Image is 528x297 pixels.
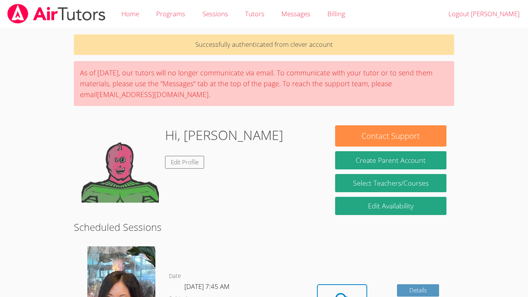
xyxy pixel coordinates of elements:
a: Edit Profile [165,156,204,169]
h2: Scheduled Sessions [74,220,454,234]
dt: Date [169,271,181,281]
h1: Hi, [PERSON_NAME] [165,125,283,145]
div: As of [DATE], our tutors will no longer communicate via email. To communicate with your tutor or ... [74,61,454,106]
a: Edit Availability [335,197,446,215]
span: Messages [281,9,310,18]
a: Select Teachers/Courses [335,174,446,192]
img: default.png [82,125,159,203]
img: airtutors_banner-c4298cdbf04f3fff15de1276eac7730deb9818008684d7c2e4769d2f7ddbe033.png [7,4,106,24]
span: [DATE] 7:45 AM [184,282,230,291]
button: Contact Support [335,125,446,147]
p: Successfully authenticated from clever account [74,34,454,55]
a: Details [397,284,439,297]
button: Create Parent Account [335,151,446,169]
